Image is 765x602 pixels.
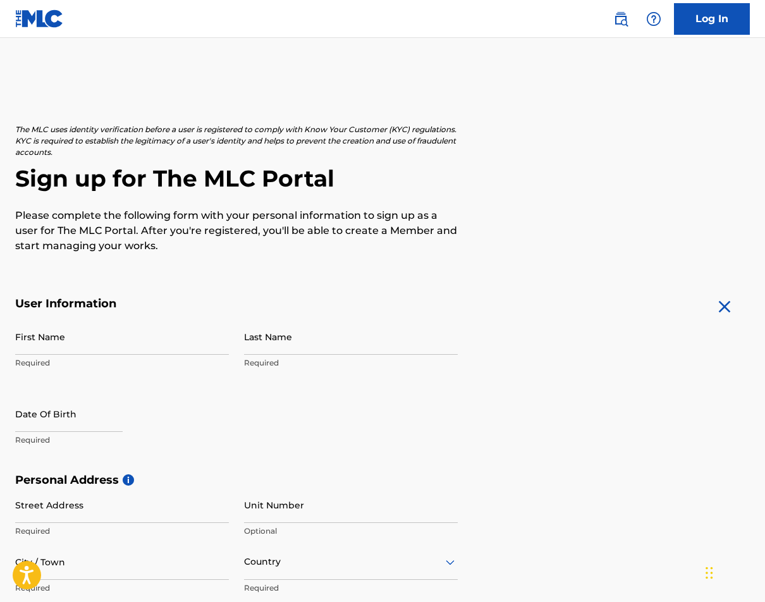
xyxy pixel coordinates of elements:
p: Required [244,357,458,369]
span: i [123,474,134,486]
p: Required [15,525,229,537]
h2: Sign up for The MLC Portal [15,164,750,193]
p: Required [15,582,229,594]
p: Required [15,357,229,369]
div: Drag [706,554,713,592]
p: Required [244,582,458,594]
img: help [646,11,661,27]
p: Optional [244,525,458,537]
div: Help [641,6,666,32]
a: Log In [674,3,750,35]
iframe: Chat Widget [702,541,765,602]
p: Required [15,434,229,446]
img: close [714,297,735,317]
a: Public Search [608,6,633,32]
p: Please complete the following form with your personal information to sign up as a user for The ML... [15,208,458,254]
img: search [613,11,628,27]
p: The MLC uses identity verification before a user is registered to comply with Know Your Customer ... [15,124,458,158]
h5: User Information [15,297,458,311]
h5: Personal Address [15,473,750,488]
img: MLC Logo [15,9,64,28]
